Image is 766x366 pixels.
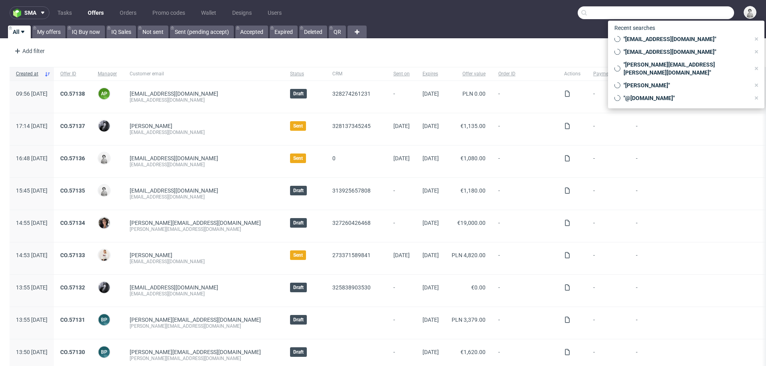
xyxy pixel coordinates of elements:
[293,284,304,291] span: Draft
[460,187,486,194] span: €1,180.00
[60,349,85,355] a: CO.57130
[498,123,551,136] span: -
[98,71,117,77] span: Manager
[99,346,110,358] figcaption: BP
[148,6,190,19] a: Promo codes
[422,349,439,355] span: [DATE]
[130,317,261,323] span: [PERSON_NAME][EMAIL_ADDRESS][DOMAIN_NAME]
[60,284,85,291] a: CO.57132
[422,317,439,323] span: [DATE]
[393,317,410,329] span: -
[130,129,277,136] div: [EMAIL_ADDRESS][DOMAIN_NAME]
[16,317,47,323] span: 13:55 [DATE]
[611,22,658,34] span: Recent searches
[422,252,439,258] span: [DATE]
[293,317,304,323] span: Draft
[422,155,439,161] span: [DATE]
[170,26,234,38] a: Sent (pending accept)
[130,161,277,168] div: [EMAIL_ADDRESS][DOMAIN_NAME]
[332,123,371,129] a: 328137345245
[452,71,486,77] span: Offer value
[593,252,623,265] span: -
[593,155,623,168] span: -
[332,155,336,161] a: 0
[393,71,410,77] span: Sent on
[293,252,303,258] span: Sent
[422,123,439,129] span: [DATE]
[422,71,439,77] span: Expires
[130,187,218,194] span: [EMAIL_ADDRESS][DOMAIN_NAME]
[498,349,551,362] span: -
[16,187,47,194] span: 15:45 [DATE]
[471,284,486,291] span: €0.00
[457,220,486,226] span: €19,000.00
[16,155,47,161] span: 16:48 [DATE]
[130,71,277,77] span: Customer email
[130,226,277,232] div: [PERSON_NAME][EMAIL_ADDRESS][DOMAIN_NAME]
[227,6,257,19] a: Designs
[293,220,304,226] span: Draft
[593,220,623,232] span: -
[393,349,410,362] span: -
[130,97,277,103] div: [EMAIL_ADDRESS][DOMAIN_NAME]
[620,61,750,77] span: "[PERSON_NAME][EMAIL_ADDRESS][PERSON_NAME][DOMAIN_NAME]"
[498,317,551,329] span: -
[138,26,168,38] a: Not sent
[99,120,110,132] img: Philippe Dubuy
[460,155,486,161] span: €1,080.00
[290,71,320,77] span: Status
[393,187,410,200] span: -
[422,187,439,194] span: [DATE]
[620,35,750,43] span: "[EMAIL_ADDRESS][DOMAIN_NAME]"
[16,349,47,355] span: 13:50 [DATE]
[196,6,221,19] a: Wallet
[393,252,410,258] span: [DATE]
[16,252,47,258] span: 14:53 [DATE]
[332,284,371,291] a: 325838903530
[498,91,551,103] span: -
[593,349,623,362] span: -
[744,7,756,18] img: Dudek Mariola
[60,317,85,323] a: CO.57131
[130,252,172,258] a: [PERSON_NAME]
[16,123,47,129] span: 17:14 [DATE]
[130,355,277,362] div: [PERSON_NAME][EMAIL_ADDRESS][DOMAIN_NAME]
[620,94,750,102] span: "@[DOMAIN_NAME]"
[293,91,304,97] span: Draft
[393,123,410,129] span: [DATE]
[293,123,303,129] span: Sent
[60,155,85,161] a: CO.57136
[332,187,371,194] a: 313925657808
[99,314,110,325] figcaption: BP
[130,291,277,297] div: [EMAIL_ADDRESS][DOMAIN_NAME]
[130,91,218,97] span: [EMAIL_ADDRESS][DOMAIN_NAME]
[130,194,277,200] div: [EMAIL_ADDRESS][DOMAIN_NAME]
[498,71,551,77] span: Order ID
[393,220,410,232] span: -
[620,48,750,56] span: "[EMAIL_ADDRESS][DOMAIN_NAME]"
[498,284,551,297] span: -
[130,284,218,291] span: [EMAIL_ADDRESS][DOMAIN_NAME]
[498,187,551,200] span: -
[10,6,49,19] button: sma
[99,282,110,293] img: Philippe Dubuy
[393,91,410,103] span: -
[99,217,110,228] img: Moreno Martinez Cristina
[16,71,41,77] span: Created at
[99,153,110,164] img: Dudek Mariola
[332,71,381,77] span: CRM
[16,284,47,291] span: 13:55 [DATE]
[460,349,486,355] span: €1,620.00
[329,26,346,38] a: QR
[60,71,85,77] span: Offer ID
[422,91,439,97] span: [DATE]
[593,71,623,77] span: Payment type
[99,88,110,99] figcaption: AP
[60,187,85,194] a: CO.57135
[293,349,304,355] span: Draft
[130,258,277,265] div: [EMAIL_ADDRESS][DOMAIN_NAME]
[460,123,486,129] span: €1,135.00
[293,187,304,194] span: Draft
[130,323,277,329] div: [PERSON_NAME][EMAIL_ADDRESS][DOMAIN_NAME]
[130,220,261,226] span: [PERSON_NAME][EMAIL_ADDRESS][DOMAIN_NAME]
